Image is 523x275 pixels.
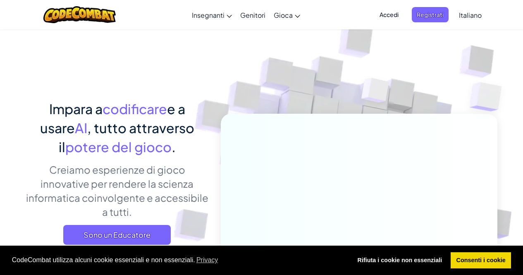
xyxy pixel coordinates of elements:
span: , tutto attraverso il [59,120,194,155]
span: Insegnanti [192,11,224,19]
a: Insegnanti [188,4,236,26]
span: Italiano [459,11,482,19]
button: Accedi [375,7,404,22]
a: Gioca [270,4,304,26]
a: learn more about cookies [195,254,220,266]
a: deny cookies [352,252,448,269]
span: codificare [103,100,167,117]
span: AI [75,120,87,136]
img: Overlap cubes [346,62,405,123]
span: Gioca [274,11,293,19]
span: CodeCombat utilizza alcuni cookie essenziali e non essenziali. [12,254,345,266]
span: Impara a [49,100,103,117]
a: Sono un Educatore [63,225,171,245]
button: Registrati [412,7,449,22]
a: Genitori [236,4,270,26]
p: Creiamo esperienze di gioco innovative per rendere la scienza informatica coinvolgente e accessib... [26,163,208,219]
a: Italiano [455,4,486,26]
span: potere del gioco [65,139,172,155]
span: . [172,139,176,155]
img: CodeCombat logo [43,6,116,23]
a: allow cookies [451,252,511,269]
